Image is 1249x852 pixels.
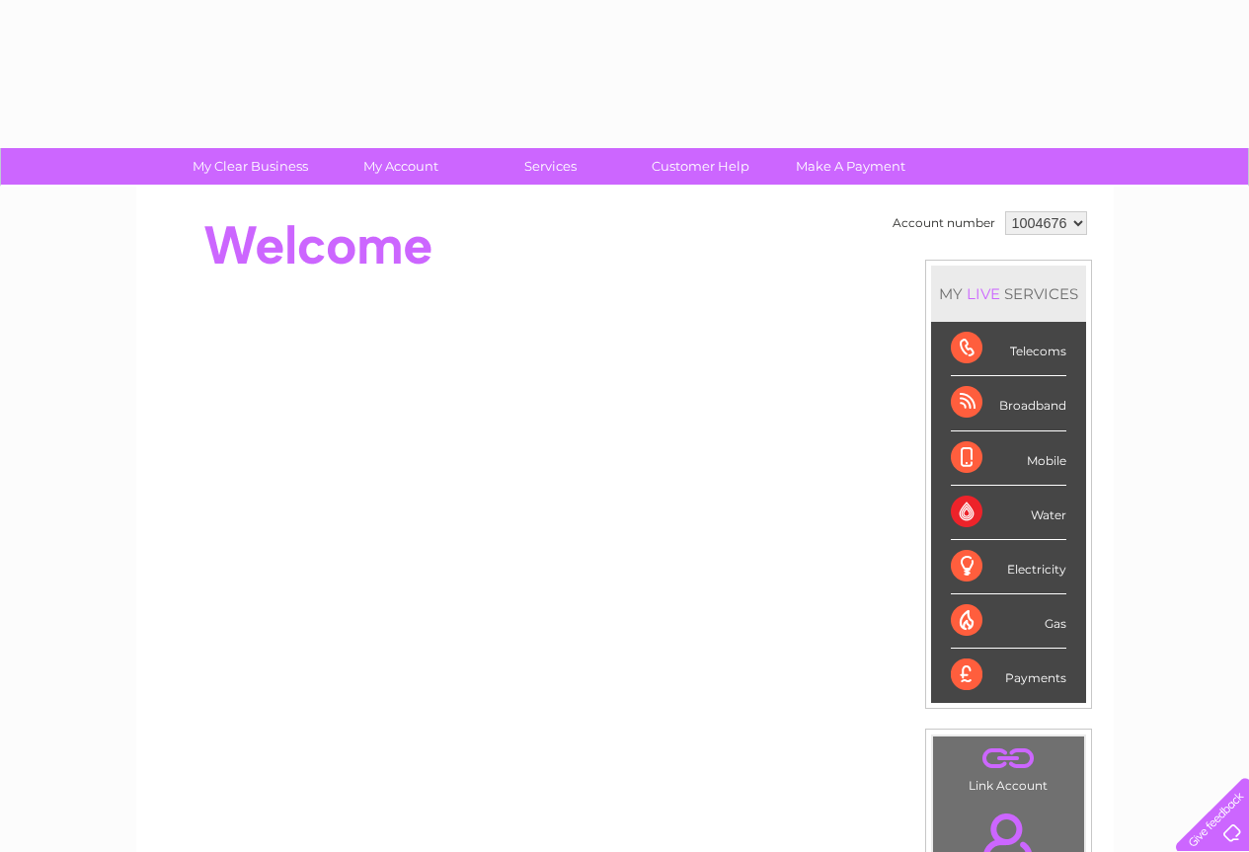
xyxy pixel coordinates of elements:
[319,148,482,185] a: My Account
[951,540,1066,594] div: Electricity
[938,741,1079,776] a: .
[951,486,1066,540] div: Water
[169,148,332,185] a: My Clear Business
[951,376,1066,430] div: Broadband
[963,284,1004,303] div: LIVE
[469,148,632,185] a: Services
[931,266,1086,322] div: MY SERVICES
[951,649,1066,702] div: Payments
[769,148,932,185] a: Make A Payment
[888,206,1000,240] td: Account number
[951,431,1066,486] div: Mobile
[951,594,1066,649] div: Gas
[932,736,1085,798] td: Link Account
[619,148,782,185] a: Customer Help
[951,322,1066,376] div: Telecoms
